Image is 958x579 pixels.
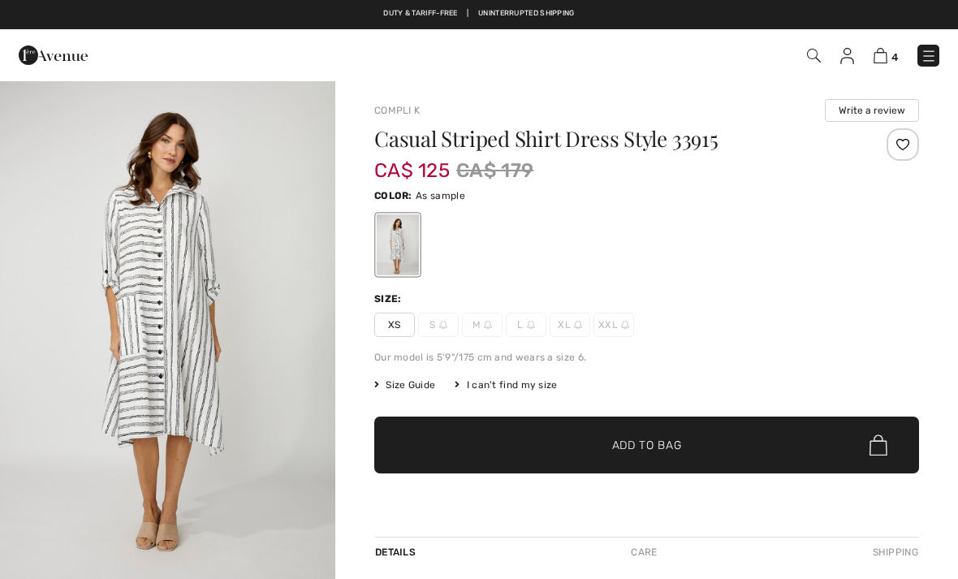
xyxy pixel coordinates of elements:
[593,313,634,337] span: XXL
[456,156,533,185] span: CA$ 179
[374,190,412,201] span: Color:
[374,538,420,567] div: Details
[374,313,415,337] span: XS
[374,350,919,365] div: Our model is 5'9"/175 cm and wears a size 6.
[374,143,450,182] span: CA$ 125
[621,321,629,329] img: ring-m.svg
[374,378,435,392] span: Size Guide
[19,46,88,62] a: 1ère Avenue
[416,190,465,201] span: As sample
[617,538,671,567] div: Care
[612,437,682,454] span: Add to Bag
[527,321,535,329] img: ring-m.svg
[462,313,503,337] span: M
[19,39,88,71] img: 1ère Avenue
[574,321,582,329] img: ring-m.svg
[550,313,590,337] span: XL
[374,417,919,473] button: Add to Bag
[874,48,887,63] img: Shopping Bag
[870,434,887,456] img: Bag.svg
[377,214,419,275] div: As sample
[484,321,492,329] img: ring-m.svg
[374,128,828,149] h1: Casual Striped Shirt Dress Style 33915
[455,378,557,392] div: I can't find my size
[374,292,405,306] div: Size:
[840,48,854,64] img: My Info
[874,45,898,65] a: 4
[825,99,919,122] button: Write a review
[418,313,459,337] span: S
[921,48,937,64] img: Menu
[891,51,898,63] span: 4
[374,105,420,116] a: Compli K
[506,313,546,337] span: L
[807,49,821,63] img: Search
[439,321,447,329] img: ring-m.svg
